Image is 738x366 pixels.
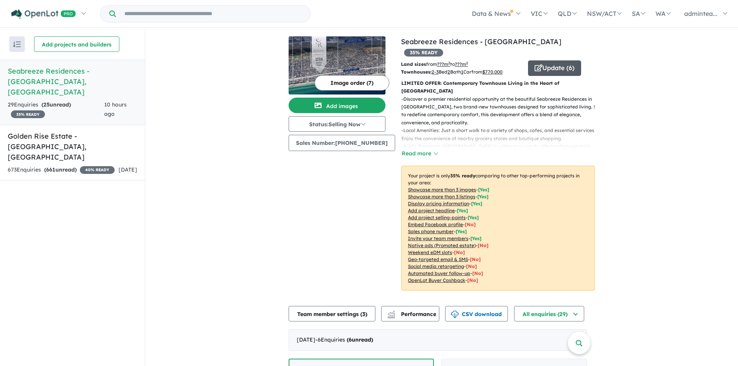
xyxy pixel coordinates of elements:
u: ??? m [437,61,450,67]
img: bar-chart.svg [387,313,395,318]
span: [ Yes ] [478,187,489,192]
span: [No] [467,277,478,283]
p: Bed Bath Car from [401,68,522,76]
span: 35 % READY [11,110,45,118]
u: Add project headline [408,208,455,213]
strong: ( unread) [44,166,77,173]
img: sort.svg [13,41,21,47]
h5: Golden Rise Estate - [GEOGRAPHIC_DATA] , [GEOGRAPHIC_DATA] [8,131,137,162]
u: Social media retargeting [408,263,464,269]
strong: ( unread) [41,101,71,108]
span: 661 [46,166,55,173]
input: Try estate name, suburb, builder or developer [117,5,309,22]
span: [ Yes ] [468,215,479,220]
a: Seabreeze Residences - [GEOGRAPHIC_DATA] [401,37,561,46]
span: [ No ] [465,222,476,227]
sup: 2 [448,61,450,65]
span: 10 hours ago [104,101,127,117]
p: from [401,60,522,68]
div: 673 Enquir ies [8,165,115,175]
span: [No] [478,242,489,248]
u: $ 770,000 [482,69,502,75]
sup: 2 [466,61,468,65]
u: Native ads (Promoted estate) [408,242,476,248]
img: download icon [451,311,459,318]
p: - Public Transport: [GEOGRAPHIC_DATA] is within easy reach, offering frequent train services to [... [401,143,601,166]
span: [No] [470,256,481,262]
button: Team member settings (3) [289,306,375,321]
p: LIMITED OFFER: Contemporary Townhouse Living in the Heart of [GEOGRAPHIC_DATA] [401,79,595,95]
span: [No] [466,263,477,269]
u: 1 [461,69,463,75]
u: Sales phone number [408,229,454,234]
b: Townhouses: [401,69,432,75]
u: ???m [455,61,468,67]
p: - Local Amenities: Just a short walk to a variety of shops, cafes, and essential services. Enjoy ... [401,127,601,143]
p: Your project is only comparing to other top-performing projects in your area: - - - - - - - - - -... [401,166,595,290]
span: [DATE] [119,166,137,173]
h5: Seabreeze Residences - [GEOGRAPHIC_DATA] , [GEOGRAPHIC_DATA] [8,66,137,97]
span: 35 % READY [404,49,443,57]
button: Status:Selling Now [289,116,385,132]
img: Openlot PRO Logo White [11,9,76,19]
span: 3 [362,311,365,318]
button: Update (6) [528,60,581,76]
span: [No] [454,249,465,255]
button: Image order (7) [315,75,389,91]
span: Performance [389,311,436,318]
u: Weekend eDM slots [408,249,452,255]
b: 35 % ready [450,173,475,179]
span: [No] [472,270,483,276]
button: Performance [381,306,439,321]
img: line-chart.svg [388,311,395,315]
span: 25 [43,101,50,108]
u: Geo-targeted email & SMS [408,256,468,262]
u: Showcase more than 3 listings [408,194,475,199]
button: All enquiries (29) [514,306,584,321]
span: [ Yes ] [456,229,467,234]
span: 40 % READY [80,166,115,174]
u: Embed Facebook profile [408,222,463,227]
span: to [450,61,468,67]
div: [DATE] [289,329,587,351]
u: Invite your team members [408,235,468,241]
button: Sales Number:[PHONE_NUMBER] [289,135,395,151]
span: [ Yes ] [457,208,468,213]
b: Land sizes [401,61,426,67]
u: OpenLot Buyer Cashback [408,277,465,283]
p: - Discover a premier residential opportunity at the beautiful Seabreeze Residences in [GEOGRAPHIC... [401,95,601,127]
button: Add projects and builders [34,36,119,52]
span: - 6 Enquir ies [315,336,373,343]
button: Add images [289,98,385,113]
img: Seabreeze Residences - Edithvale [289,36,385,95]
span: 6 [349,336,352,343]
u: 2-3 [432,69,439,75]
u: Automated buyer follow-up [408,270,470,276]
button: Read more [401,149,438,158]
u: Showcase more than 3 images [408,187,476,192]
span: [ Yes ] [477,194,489,199]
u: Display pricing information [408,201,469,206]
strong: ( unread) [347,336,373,343]
span: [ Yes ] [471,201,482,206]
button: CSV download [445,306,508,321]
u: Add project selling-points [408,215,466,220]
u: 2 [447,69,450,75]
span: admintea... [684,10,717,17]
span: [ Yes ] [470,235,482,241]
div: 29 Enquir ies [8,100,104,119]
